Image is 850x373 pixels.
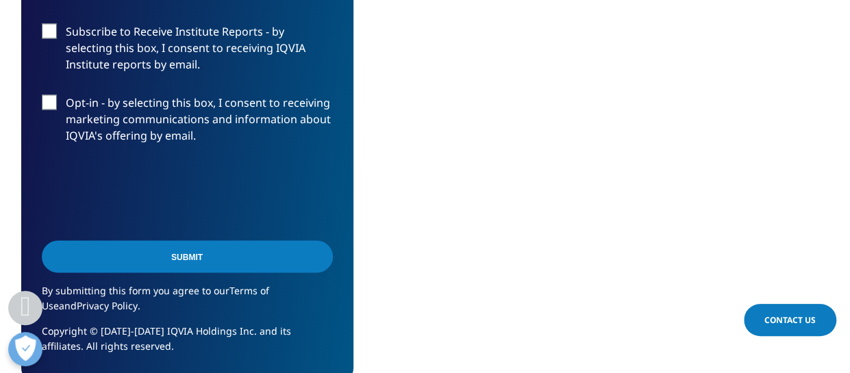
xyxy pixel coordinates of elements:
[42,94,333,151] label: Opt-in - by selecting this box, I consent to receiving marketing communications and information a...
[42,323,333,363] p: Copyright © [DATE]-[DATE] IQVIA Holdings Inc. and its affiliates. All rights reserved.
[8,332,42,366] button: Open Preferences
[764,314,816,326] span: Contact Us
[42,23,333,80] label: Subscribe to Receive Institute Reports - by selecting this box, I consent to receiving IQVIA Inst...
[42,240,333,272] input: Submit
[42,283,333,323] p: By submitting this form you agree to our and .
[77,298,138,311] a: Privacy Policy
[42,166,250,219] iframe: reCAPTCHA
[744,304,836,336] a: Contact Us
